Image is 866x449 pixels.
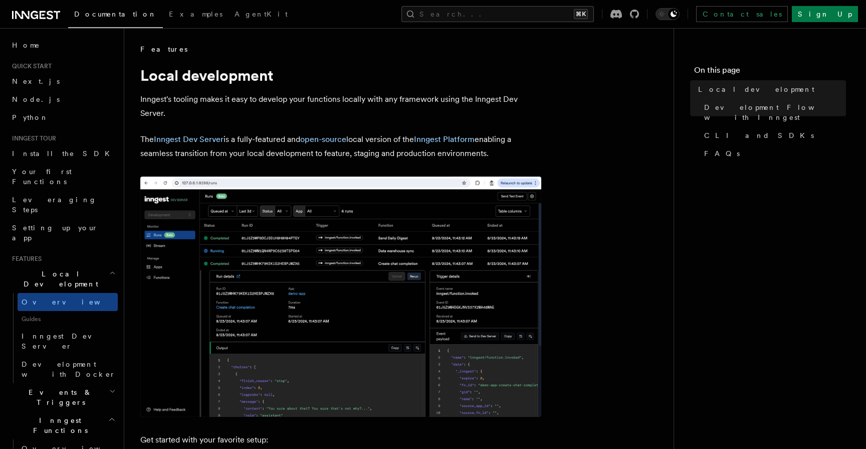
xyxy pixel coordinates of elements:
[704,130,814,140] span: CLI and SDKs
[8,383,118,411] button: Events & Triggers
[8,255,42,263] span: Features
[8,36,118,54] a: Home
[694,80,846,98] a: Local development
[12,196,97,214] span: Leveraging Steps
[140,177,541,417] img: The Inngest Dev Server on the Functions page
[574,9,588,19] kbd: ⌘K
[8,265,118,293] button: Local Development
[22,298,125,306] span: Overview
[12,113,49,121] span: Python
[140,66,541,84] h1: Local development
[154,134,224,144] a: Inngest Dev Server
[8,62,52,70] span: Quick start
[700,98,846,126] a: Development Flow with Inngest
[8,72,118,90] a: Next.js
[700,126,846,144] a: CLI and SDKs
[300,134,346,144] a: open-source
[698,84,814,94] span: Local development
[414,134,475,144] a: Inngest Platform
[12,95,60,103] span: Node.js
[8,293,118,383] div: Local Development
[696,6,788,22] a: Contact sales
[18,311,118,327] span: Guides
[694,64,846,80] h4: On this page
[8,219,118,247] a: Setting up your app
[8,163,118,191] a: Your first Functions
[8,269,109,289] span: Local Development
[18,327,118,355] a: Inngest Dev Server
[12,77,60,85] span: Next.js
[8,108,118,126] a: Python
[8,134,56,142] span: Inngest tour
[18,293,118,311] a: Overview
[140,44,187,54] span: Features
[68,3,163,28] a: Documentation
[12,40,40,50] span: Home
[8,191,118,219] a: Leveraging Steps
[22,332,107,350] span: Inngest Dev Server
[22,360,116,378] span: Development with Docker
[163,3,229,27] a: Examples
[792,6,858,22] a: Sign Up
[12,149,116,158] span: Install the SDK
[12,168,72,186] span: Your first Functions
[704,148,740,159] span: FAQs
[169,10,223,18] span: Examples
[12,224,98,242] span: Setting up your app
[8,415,108,435] span: Inngest Functions
[140,92,541,120] p: Inngest's tooling makes it easy to develop your functions locally with any framework using the In...
[8,387,109,407] span: Events & Triggers
[704,102,846,122] span: Development Flow with Inngest
[656,8,680,20] button: Toggle dark mode
[18,355,118,383] a: Development with Docker
[140,433,541,447] p: Get started with your favorite setup:
[401,6,594,22] button: Search...⌘K
[8,411,118,439] button: Inngest Functions
[235,10,288,18] span: AgentKit
[700,144,846,163] a: FAQs
[229,3,294,27] a: AgentKit
[8,90,118,108] a: Node.js
[140,132,541,161] p: The is a fully-featured and local version of the enabling a seamless transition from your local d...
[74,10,157,18] span: Documentation
[8,144,118,163] a: Install the SDK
